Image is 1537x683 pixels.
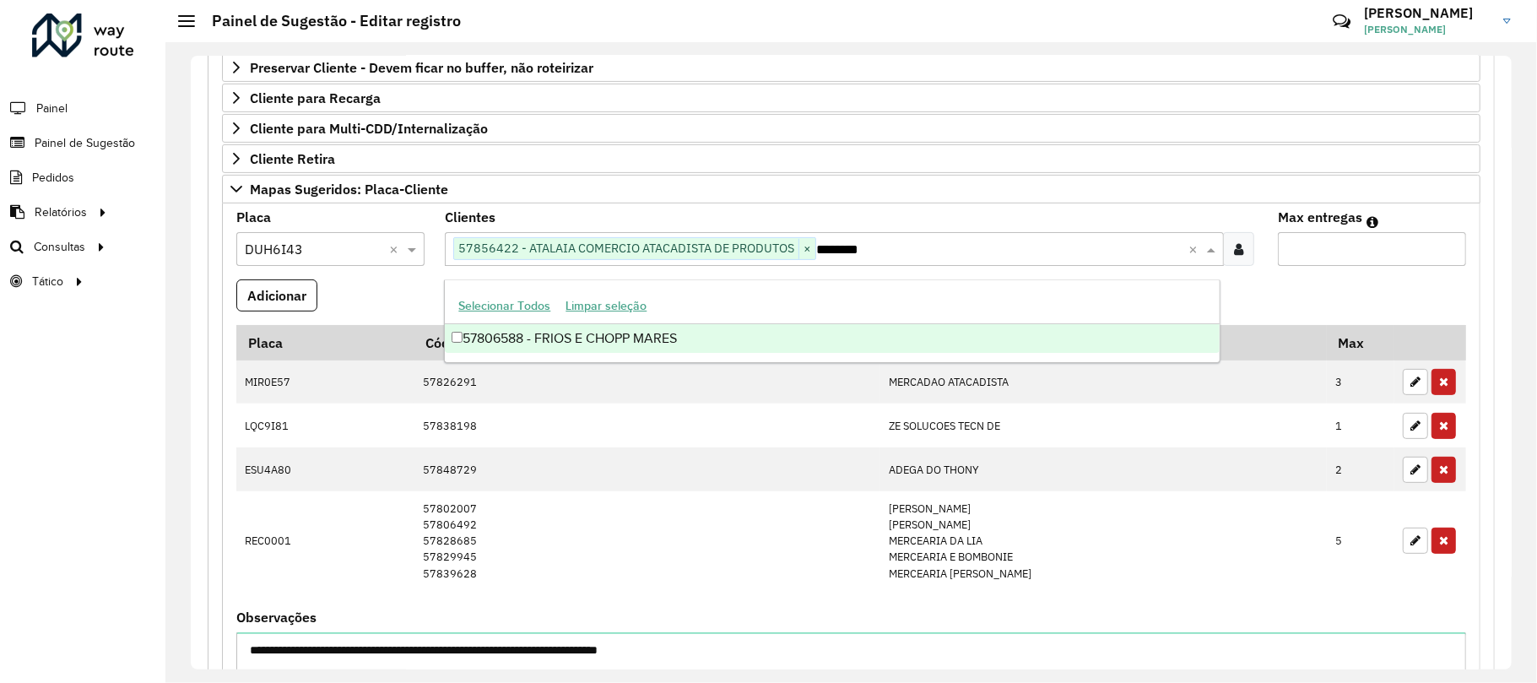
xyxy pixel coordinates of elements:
label: Clientes [445,207,495,227]
a: Contato Rápido [1323,3,1360,40]
span: × [798,239,815,259]
span: Cliente para Recarga [250,91,381,105]
a: Mapas Sugeridos: Placa-Cliente [222,175,1480,203]
span: Painel de Sugestão [35,134,135,152]
h2: Painel de Sugestão - Editar registro [195,12,461,30]
div: 57806588 - FRIOS E CHOPP MARES [445,324,1219,353]
em: Máximo de clientes que serão colocados na mesma rota com os clientes informados [1367,215,1378,229]
td: 57826291 [414,360,879,404]
td: ZE SOLUCOES TECN DE [880,404,1327,447]
span: Tático [32,273,63,290]
td: ADEGA DO THONY [880,447,1327,491]
label: Placa [236,207,271,227]
th: Max [1327,325,1394,360]
td: 57802007 57806492 57828685 57829945 57839628 [414,491,879,590]
td: LQC9I81 [236,404,414,447]
label: Observações [236,607,317,627]
label: Max entregas [1278,207,1362,227]
span: 57856422 - ATALAIA COMERCIO ATACADISTA DE PRODUTOS [454,238,798,258]
span: Preservar Cliente - Devem ficar no buffer, não roteirizar [250,61,593,74]
span: Clear all [389,239,403,259]
span: Consultas [34,238,85,256]
td: MERCADAO ATACADISTA [880,360,1327,404]
td: MIR0E57 [236,360,414,404]
td: 5 [1327,491,1394,590]
td: 57848729 [414,447,879,491]
span: Cliente Retira [250,152,335,165]
td: 57838198 [414,404,879,447]
button: Limpar seleção [558,293,654,319]
td: 3 [1327,360,1394,404]
span: Relatórios [35,203,87,221]
a: Cliente para Multi-CDD/Internalização [222,114,1480,143]
span: Cliente para Multi-CDD/Internalização [250,122,488,135]
span: Pedidos [32,169,74,187]
td: 2 [1327,447,1394,491]
td: REC0001 [236,491,414,590]
button: Adicionar [236,279,317,312]
td: 1 [1327,404,1394,447]
td: [PERSON_NAME] [PERSON_NAME] MERCEARIA DA LIA MERCEARIA E BOMBONIE MERCEARIA [PERSON_NAME] [880,491,1327,590]
span: Mapas Sugeridos: Placa-Cliente [250,182,448,196]
a: Cliente Retira [222,144,1480,173]
ng-dropdown-panel: Options list [444,279,1220,363]
span: Clear all [1188,239,1203,259]
span: [PERSON_NAME] [1364,22,1491,37]
a: Cliente para Recarga [222,84,1480,112]
a: Preservar Cliente - Devem ficar no buffer, não roteirizar [222,53,1480,82]
td: ESU4A80 [236,447,414,491]
span: Painel [36,100,68,117]
th: Placa [236,325,414,360]
h3: [PERSON_NAME] [1364,5,1491,21]
button: Selecionar Todos [451,293,558,319]
th: Código Cliente [414,325,879,360]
